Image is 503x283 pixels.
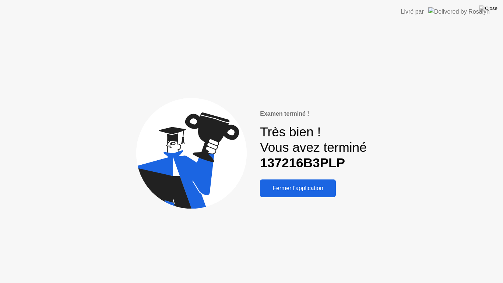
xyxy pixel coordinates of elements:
b: 137216B3PLP [260,156,345,170]
div: Examen terminé ! [260,109,366,118]
button: Fermer l'application [260,179,336,197]
img: Delivered by Rosalyn [428,7,490,16]
div: Livré par [401,7,424,16]
div: Fermer l'application [262,185,334,192]
img: Close [479,6,497,11]
div: Très bien ! Vous avez terminé [260,124,366,171]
